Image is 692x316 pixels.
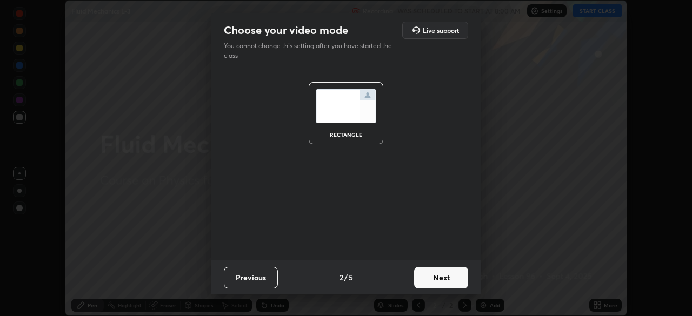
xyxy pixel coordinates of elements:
[316,89,376,123] img: normalScreenIcon.ae25ed63.svg
[224,23,348,37] h2: Choose your video mode
[224,41,399,60] p: You cannot change this setting after you have started the class
[340,272,343,283] h4: 2
[324,132,368,137] div: rectangle
[224,267,278,288] button: Previous
[344,272,348,283] h4: /
[423,27,459,33] h5: Live support
[414,267,468,288] button: Next
[349,272,353,283] h4: 5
